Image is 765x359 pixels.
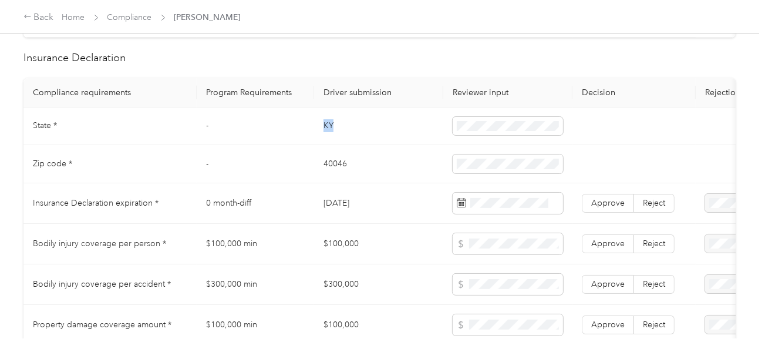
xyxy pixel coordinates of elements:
[197,183,314,224] td: 0 month-diff
[33,279,171,289] span: Bodily injury coverage per accident *
[314,78,443,108] th: Driver submission
[197,145,314,183] td: -
[107,12,152,22] a: Compliance
[197,78,314,108] th: Program Requirements
[197,264,314,305] td: $300,000 min
[23,145,197,183] td: Zip code *
[443,78,572,108] th: Reviewer input
[33,239,166,249] span: Bodily injury coverage per person *
[33,198,159,208] span: Insurance Declaration expiration *
[197,305,314,345] td: $100,000 min
[643,239,665,249] span: Reject
[23,264,197,305] td: Bodily injury coverage per accident *
[33,320,171,330] span: Property damage coverage amount *
[23,50,736,66] h2: Insurance Declaration
[23,11,54,25] div: Back
[591,279,625,289] span: Approve
[174,11,241,24] span: [PERSON_NAME]
[23,183,197,224] td: Insurance Declaration expiration *
[23,224,197,264] td: Bodily injury coverage per person *
[314,264,443,305] td: $300,000
[62,12,85,22] a: Home
[314,305,443,345] td: $100,000
[591,198,625,208] span: Approve
[33,159,72,169] span: Zip code *
[314,145,443,183] td: 40046
[197,224,314,264] td: $100,000 min
[197,108,314,146] td: -
[23,305,197,345] td: Property damage coverage amount *
[314,183,443,224] td: [DATE]
[591,239,625,249] span: Approve
[643,198,665,208] span: Reject
[643,320,665,330] span: Reject
[699,293,765,359] iframe: Everlance-gr Chat Button Frame
[643,279,665,289] span: Reject
[591,320,625,330] span: Approve
[23,108,197,146] td: State *
[314,224,443,264] td: $100,000
[33,120,57,130] span: State *
[572,78,696,108] th: Decision
[23,78,197,108] th: Compliance requirements
[314,108,443,146] td: KY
